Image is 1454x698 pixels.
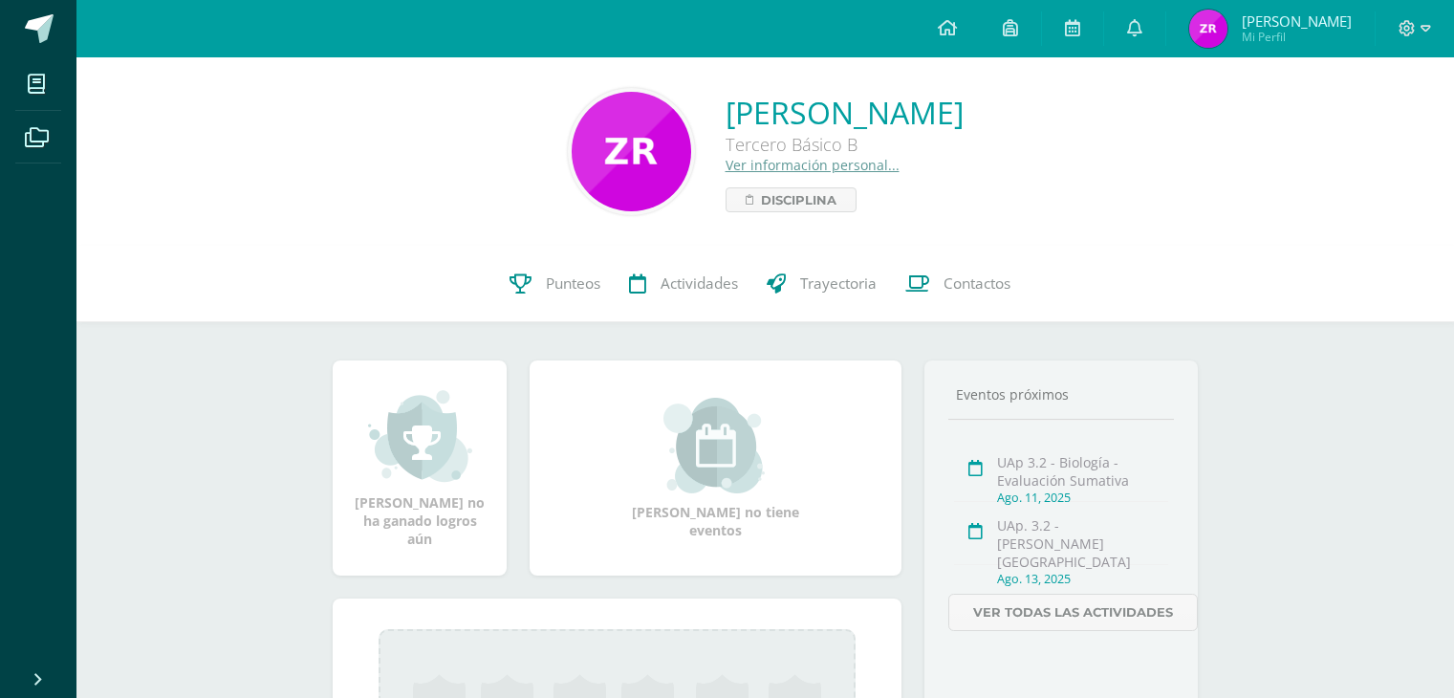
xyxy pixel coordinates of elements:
div: [PERSON_NAME] no ha ganado logros aún [352,388,488,548]
a: Trayectoria [752,246,891,322]
img: event_small.png [663,398,768,493]
span: [PERSON_NAME] [1242,11,1352,31]
div: UAp 3.2 - Biología - Evaluación Sumativa [997,453,1168,490]
div: Eventos próximos [948,385,1174,404]
a: Ver información personal... [726,156,900,174]
a: Actividades [615,246,752,322]
div: Ago. 11, 2025 [997,490,1168,506]
a: Contactos [891,246,1025,322]
a: Disciplina [726,187,857,212]
div: Tercero Básico B [726,133,964,156]
div: UAp. 3.2 - [PERSON_NAME][GEOGRAPHIC_DATA] [997,516,1168,571]
a: Punteos [495,246,615,322]
a: [PERSON_NAME] [726,92,964,133]
span: Trayectoria [800,273,877,294]
span: Disciplina [761,188,836,211]
a: Ver todas las actividades [948,594,1198,631]
div: Ago. 13, 2025 [997,571,1168,587]
img: achievement_small.png [368,388,472,484]
span: Punteos [546,273,600,294]
span: Actividades [661,273,738,294]
div: [PERSON_NAME] no tiene eventos [620,398,812,539]
img: 87094aae3539b495c0a01da41975b3f9.png [572,92,691,211]
span: Mi Perfil [1242,29,1352,45]
img: 314c83a13d511668af890d3be5d763a3.png [1189,10,1227,48]
span: Contactos [944,273,1010,294]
